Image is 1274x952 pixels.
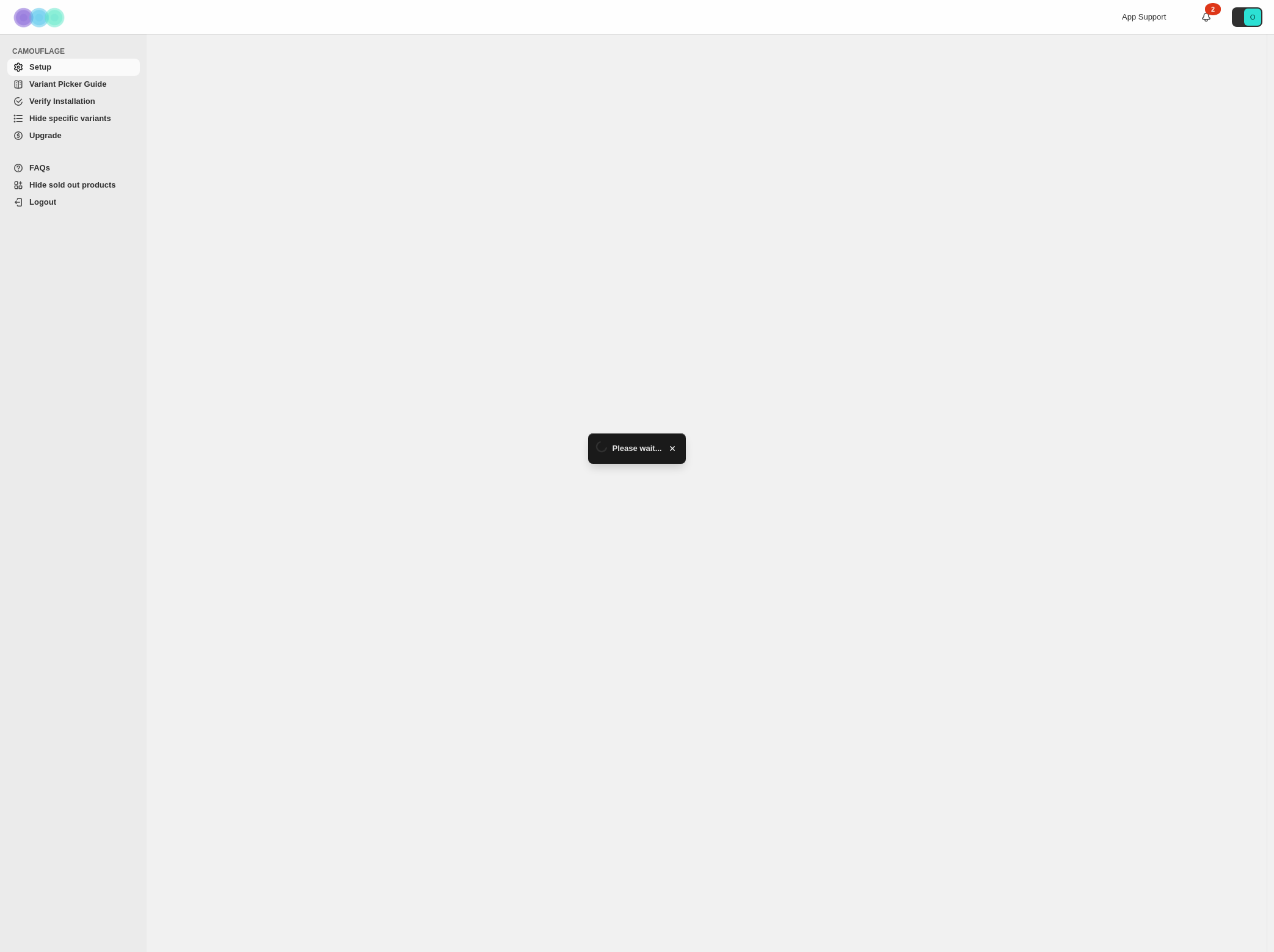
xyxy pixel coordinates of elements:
a: Setup [7,59,140,76]
img: Camouflage [10,1,71,34]
span: Setup [29,62,51,71]
span: CAMOUFLAGE [12,46,140,56]
a: Upgrade [7,127,140,144]
span: Please wait... [613,442,662,455]
div: 2 [1205,3,1221,15]
a: Hide specific variants [7,110,140,127]
span: Logout [29,197,56,207]
span: Upgrade [29,131,62,140]
a: Logout [7,194,140,211]
a: Hide sold out products [7,177,140,194]
a: 2 [1200,11,1212,23]
a: FAQs [7,159,140,177]
span: Avatar with initials O [1244,9,1261,26]
span: Verify Installation [29,97,95,106]
span: App Support [1122,12,1166,21]
span: Hide sold out products [29,180,116,189]
text: O [1250,13,1256,21]
span: Variant Picker Guide [29,79,106,89]
a: Verify Installation [7,93,140,110]
a: Variant Picker Guide [7,76,140,93]
span: Hide specific variants [29,114,111,123]
span: FAQs [29,163,50,172]
button: Avatar with initials O [1232,7,1262,27]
